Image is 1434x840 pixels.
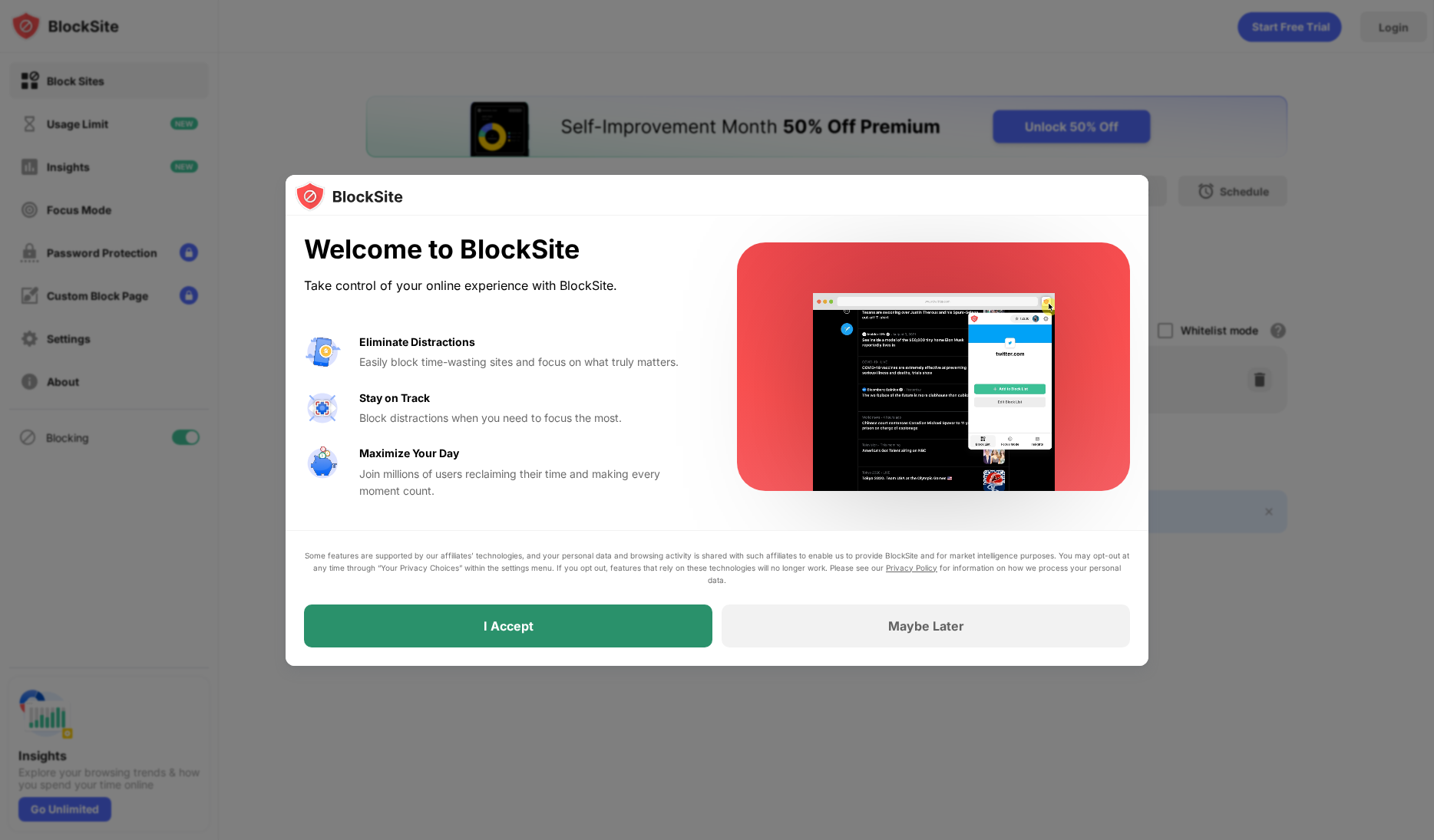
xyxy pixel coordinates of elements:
[304,445,341,482] img: value-safe-time.svg
[359,334,475,351] div: Eliminate Distractions
[888,618,964,634] div: Maybe Later
[304,275,700,297] div: Take control of your online experience with BlockSite.
[886,563,937,572] a: Privacy Policy
[304,334,341,371] img: value-avoid-distractions.svg
[359,410,700,427] div: Block distractions when you need to focus the most.
[304,549,1130,586] div: Some features are supported by our affiliates’ technologies, and your personal data and browsing ...
[304,390,341,427] img: value-focus.svg
[359,445,459,462] div: Maximize Your Day
[359,354,700,371] div: Easily block time-wasting sites and focus on what truly matters.
[484,618,534,634] div: I Accept
[295,181,403,212] img: logo-blocksite.svg
[359,390,430,407] div: Stay on Track
[359,466,700,500] div: Join millions of users reclaiming their time and making every moment count.
[304,234,700,265] div: Welcome to BlockSite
